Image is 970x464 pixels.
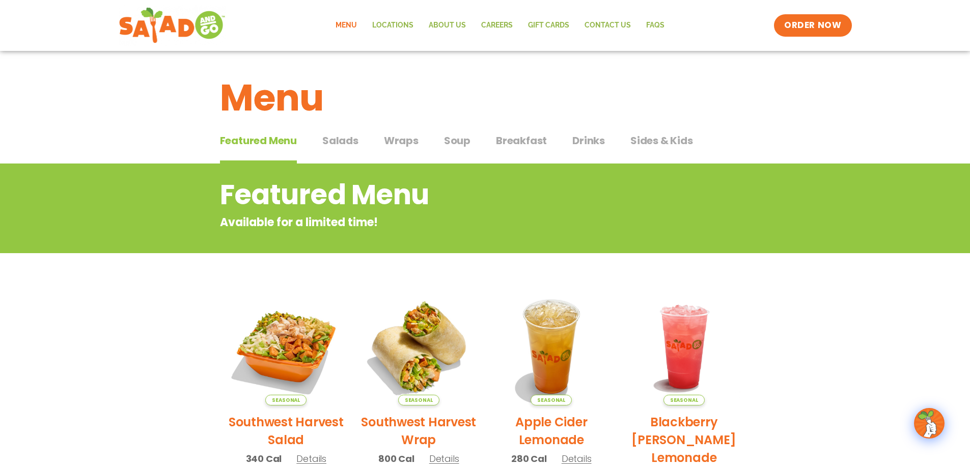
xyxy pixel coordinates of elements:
[328,14,365,37] a: Menu
[774,14,851,37] a: ORDER NOW
[328,14,672,37] nav: Menu
[220,129,751,164] div: Tabbed content
[228,288,345,405] img: Product photo for Southwest Harvest Salad
[784,19,841,32] span: ORDER NOW
[474,14,520,37] a: Careers
[360,288,478,405] img: Product photo for Southwest Harvest Wrap
[421,14,474,37] a: About Us
[572,133,605,148] span: Drinks
[322,133,358,148] span: Salads
[220,174,669,215] h2: Featured Menu
[220,133,297,148] span: Featured Menu
[119,5,226,46] img: new-SAG-logo-768×292
[384,133,419,148] span: Wraps
[630,133,693,148] span: Sides & Kids
[220,70,751,125] h1: Menu
[915,409,944,438] img: wpChatIcon
[398,395,439,405] span: Seasonal
[365,14,421,37] a: Locations
[577,14,639,37] a: Contact Us
[265,395,307,405] span: Seasonal
[228,413,345,449] h2: Southwest Harvest Salad
[493,413,611,449] h2: Apple Cider Lemonade
[360,413,478,449] h2: Southwest Harvest Wrap
[444,133,470,148] span: Soup
[220,214,669,231] p: Available for a limited time!
[625,288,743,405] img: Product photo for Blackberry Bramble Lemonade
[520,14,577,37] a: GIFT CARDS
[493,288,611,405] img: Product photo for Apple Cider Lemonade
[496,133,547,148] span: Breakfast
[639,14,672,37] a: FAQs
[663,395,705,405] span: Seasonal
[531,395,572,405] span: Seasonal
